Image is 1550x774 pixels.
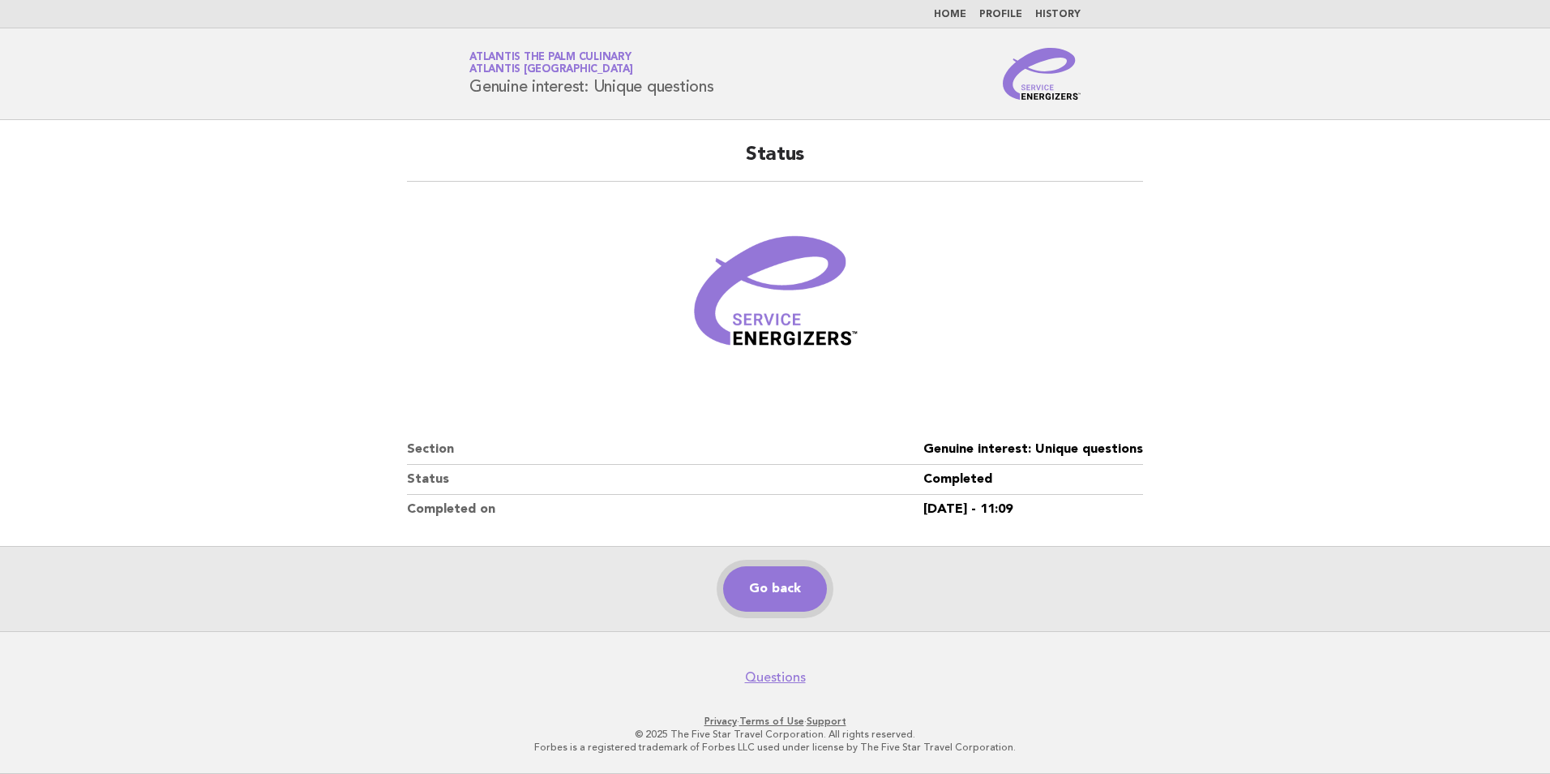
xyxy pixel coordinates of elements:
dd: Completed [923,465,1143,495]
dt: Completed on [407,495,923,524]
a: Privacy [704,716,737,727]
span: Atlantis [GEOGRAPHIC_DATA] [469,65,633,75]
p: · · [279,715,1271,728]
a: Atlantis The Palm CulinaryAtlantis [GEOGRAPHIC_DATA] [469,52,633,75]
a: Home [934,10,966,19]
a: Support [807,716,846,727]
dt: Section [407,435,923,465]
img: Service Energizers [1003,48,1081,100]
a: Terms of Use [739,716,804,727]
a: Profile [979,10,1022,19]
p: © 2025 The Five Star Travel Corporation. All rights reserved. [279,728,1271,741]
dt: Status [407,465,923,495]
a: History [1035,10,1081,19]
p: Forbes is a registered trademark of Forbes LLC used under license by The Five Star Travel Corpora... [279,741,1271,754]
dd: Genuine interest: Unique questions [923,435,1143,465]
h1: Genuine interest: Unique questions [469,53,714,95]
a: Questions [745,669,806,686]
a: Go back [723,566,827,612]
dd: [DATE] - 11:09 [923,495,1143,524]
img: Verified [678,201,872,396]
h2: Status [407,142,1143,182]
